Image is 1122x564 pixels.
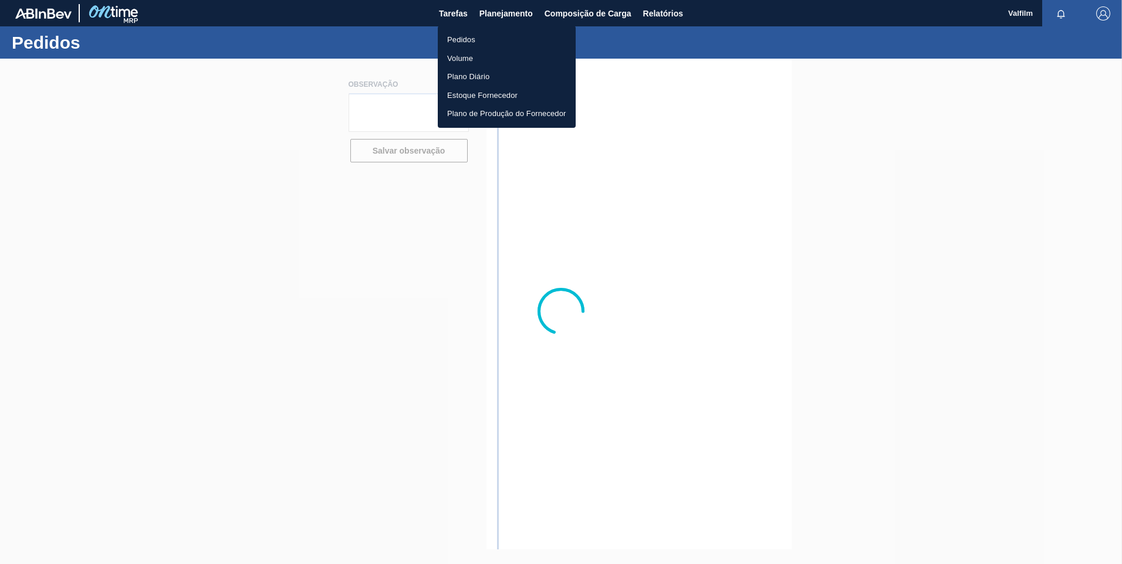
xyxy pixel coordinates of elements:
a: Plano Diário [438,67,576,86]
a: Plano de Produção do Fornecedor [438,104,576,123]
a: Pedidos [438,30,576,49]
a: Estoque Fornecedor [438,86,576,105]
a: Volume [438,49,576,68]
